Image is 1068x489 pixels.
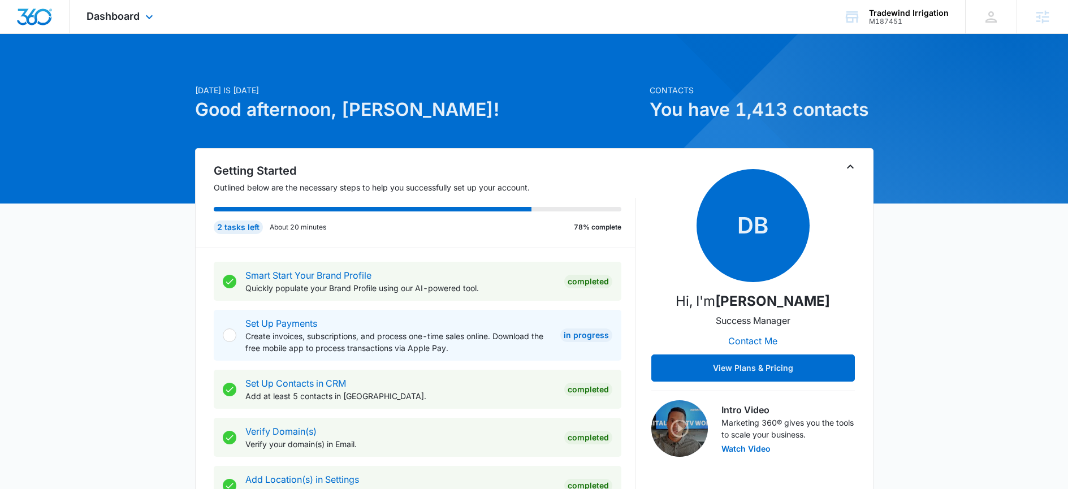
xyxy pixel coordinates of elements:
a: Verify Domain(s) [245,426,317,437]
p: Quickly populate your Brand Profile using our AI-powered tool. [245,282,555,294]
div: Completed [564,383,612,396]
p: Success Manager [716,314,790,327]
a: Smart Start Your Brand Profile [245,270,371,281]
strong: [PERSON_NAME] [715,293,830,309]
p: Outlined below are the necessary steps to help you successfully set up your account. [214,181,635,193]
p: Hi, I'm [676,291,830,311]
button: Toggle Collapse [844,160,857,174]
p: About 20 minutes [270,222,326,232]
p: Marketing 360® gives you the tools to scale your business. [721,417,855,440]
button: Contact Me [717,327,789,354]
p: 78% complete [574,222,621,232]
div: 2 tasks left [214,220,263,234]
p: Contacts [650,84,874,96]
span: Dashboard [87,10,140,22]
h3: Intro Video [721,403,855,417]
a: Add Location(s) in Settings [245,474,359,485]
div: In Progress [560,328,612,342]
h1: You have 1,413 contacts [650,96,874,123]
p: Add at least 5 contacts in [GEOGRAPHIC_DATA]. [245,390,555,402]
h1: Good afternoon, [PERSON_NAME]! [195,96,643,123]
a: Set Up Payments [245,318,317,329]
div: Completed [564,275,612,288]
a: Set Up Contacts in CRM [245,378,346,389]
img: Intro Video [651,400,708,457]
button: Watch Video [721,445,771,453]
button: View Plans & Pricing [651,354,855,382]
div: account id [869,18,949,25]
h2: Getting Started [214,162,635,179]
div: Completed [564,431,612,444]
p: Create invoices, subscriptions, and process one-time sales online. Download the free mobile app t... [245,330,551,354]
div: account name [869,8,949,18]
p: Verify your domain(s) in Email. [245,438,555,450]
p: [DATE] is [DATE] [195,84,643,96]
span: DB [697,169,810,282]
